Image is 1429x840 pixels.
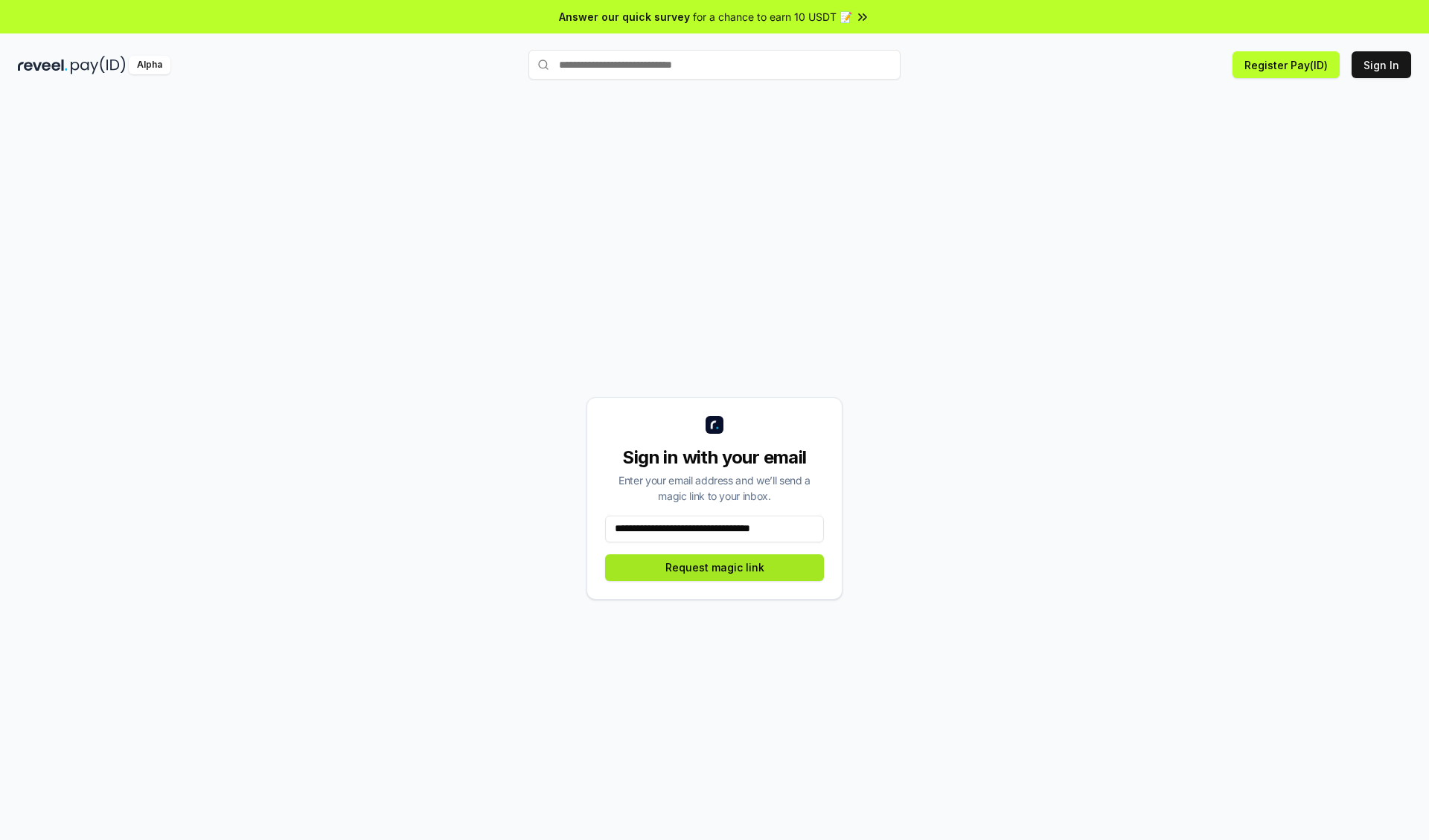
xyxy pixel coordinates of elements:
button: Sign In [1352,51,1411,78]
div: Sign in with your email [605,446,824,469]
img: logo_small [706,416,723,434]
button: Register Pay(ID) [1233,51,1340,78]
span: for a chance to earn 10 USDT 📝 [693,9,852,25]
div: Alpha [129,56,170,74]
span: Answer our quick survey [559,9,690,25]
img: pay_id [71,56,126,74]
button: Request magic link [605,554,824,581]
img: reveel_dark [18,56,68,74]
div: Enter your email address and we’ll send a magic link to your inbox. [605,472,824,504]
